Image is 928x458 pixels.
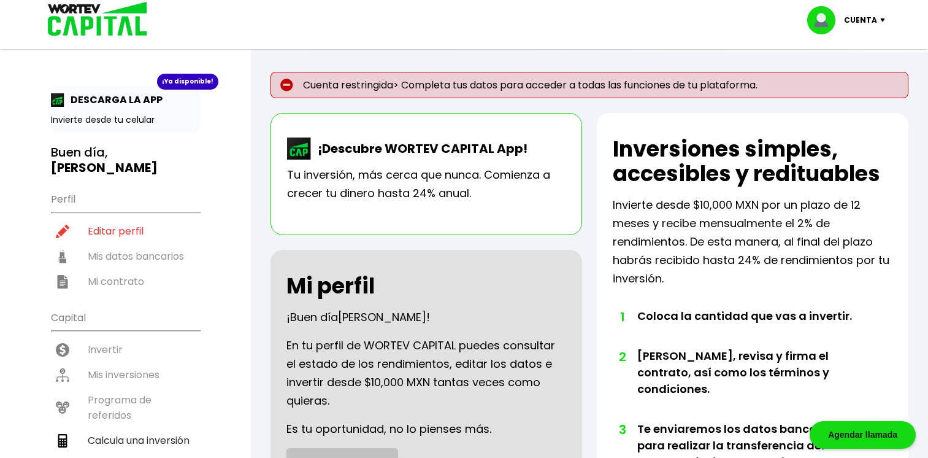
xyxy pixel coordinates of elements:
[807,6,844,34] img: profile-image
[637,308,865,347] li: Coloca la cantidad que vas a invertir.
[287,138,312,160] img: wortev-capital-app-icon
[619,308,625,326] span: 1
[51,185,200,294] ul: Perfil
[312,139,527,158] p: ¡Descubre WORTEV CAPITAL App!
[286,308,430,327] p: ¡Buen día !
[619,347,625,366] span: 2
[280,79,293,91] img: error-circle.027baa21.svg
[613,137,892,186] h2: Inversiones simples, accesibles y redituables
[56,225,69,238] img: editar-icon.952d3147.svg
[286,336,566,410] p: En tu perfil de WORTEV CAPITAL puedes consultar el estado de los rendimientos, editar los datos e...
[157,74,218,90] div: ¡Ya disponible!
[51,159,158,176] b: [PERSON_NAME]
[844,11,877,29] p: Cuenta
[51,219,200,244] a: Editar perfil
[270,72,908,98] p: Cuenta restringida> Completa tus datos para acceder a todas las funciones de tu plataforma.
[286,274,375,298] h2: Mi perfil
[619,421,625,439] span: 3
[56,434,69,448] img: calculadora-icon.17d418c4.svg
[64,92,163,107] p: DESCARGA LA APP
[51,114,200,126] p: Invierte desde tu celular
[51,93,64,107] img: app-icon
[286,420,491,438] p: Es tu oportunidad, no lo pienses más.
[51,145,200,176] h3: Buen día,
[810,421,916,449] div: Agendar llamada
[338,309,426,325] span: [PERSON_NAME]
[877,18,894,22] img: icon-down
[51,428,200,453] a: Calcula una inversión
[637,347,865,421] li: [PERSON_NAME], revisa y firma el contrato, así como los términos y condiciones.
[613,196,892,288] p: Invierte desde $10,000 MXN por un plazo de 12 meses y recibe mensualmente el 2% de rendimientos. ...
[287,166,566,203] p: Tu inversión, más cerca que nunca. Comienza a crecer tu dinero hasta 24% anual.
